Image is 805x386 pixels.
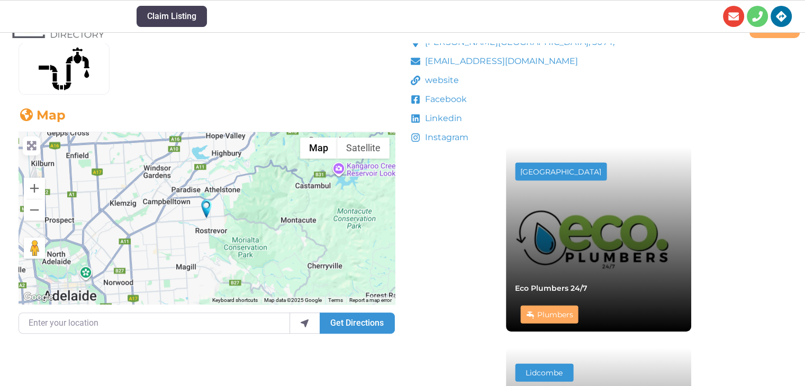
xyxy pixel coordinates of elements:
a: Open this area in Google Maps (opens a new window) [21,290,56,304]
span: website [422,74,459,87]
a: Report a map error [349,297,392,303]
input: Enter your location [19,313,290,334]
button: Claim Listing [137,6,207,27]
span: Instagram [422,131,468,144]
button: Show street map [300,137,337,159]
div: [GEOGRAPHIC_DATA] [520,168,601,176]
a: Plumbers [537,310,573,319]
div: use my location [290,313,320,334]
button: Show satellite imagery [337,137,390,159]
div: Lidcombe [520,369,568,376]
a: Terms (opens in new tab) [328,297,343,303]
a: Eco Plumbers 24/7 [515,283,587,293]
button: Get Directions [320,313,394,334]
a: [EMAIL_ADDRESS][DOMAIN_NAME] [411,55,615,68]
button: Keyboard shortcuts [212,297,258,304]
button: Drag Pegman onto the map to open Street View [24,237,45,259]
span: Map data ©2025 Google [264,297,322,303]
img: plumbing-pipe-svgrepo-com [19,43,109,94]
a: Map [19,107,66,123]
span: Facebook [422,93,467,106]
button: Zoom in [24,178,45,199]
span: [EMAIL_ADDRESS][DOMAIN_NAME] [422,55,578,68]
div: Mercs Plumbing Services [201,199,212,218]
span: Linkedin [422,112,462,125]
button: Zoom out [24,199,45,220]
img: Google [21,290,56,304]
